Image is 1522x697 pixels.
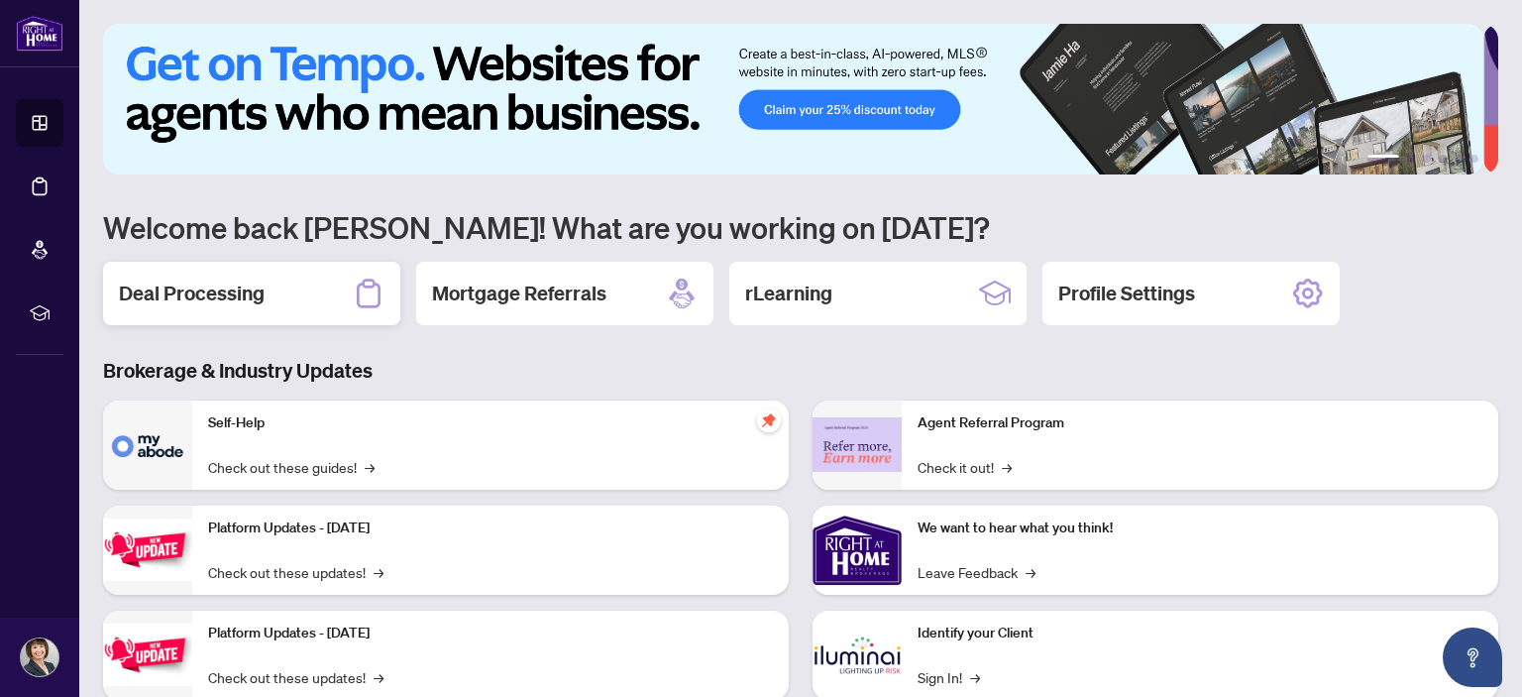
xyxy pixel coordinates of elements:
[918,518,1482,539] p: We want to hear what you think!
[1423,155,1431,163] button: 3
[208,561,383,583] a: Check out these updates!→
[1439,155,1447,163] button: 4
[1026,561,1035,583] span: →
[918,456,1012,478] a: Check it out!→
[432,280,606,307] h2: Mortgage Referrals
[208,666,383,688] a: Check out these updates!→
[918,561,1035,583] a: Leave Feedback→
[918,666,980,688] a: Sign In!→
[757,408,781,432] span: pushpin
[21,639,58,676] img: Profile Icon
[208,456,375,478] a: Check out these guides!→
[374,666,383,688] span: →
[813,417,902,472] img: Agent Referral Program
[374,561,383,583] span: →
[103,519,192,581] img: Platform Updates - July 21, 2025
[1002,456,1012,478] span: →
[813,506,902,595] img: We want to hear what you think!
[1058,280,1195,307] h2: Profile Settings
[1407,155,1415,163] button: 2
[1443,628,1502,687] button: Open asap
[1367,155,1399,163] button: 1
[1455,155,1463,163] button: 5
[103,401,192,490] img: Self-Help
[208,518,773,539] p: Platform Updates - [DATE]
[16,15,63,52] img: logo
[103,24,1483,174] img: Slide 0
[208,412,773,434] p: Self-Help
[918,412,1482,434] p: Agent Referral Program
[103,624,192,686] img: Platform Updates - July 8, 2025
[208,623,773,644] p: Platform Updates - [DATE]
[103,208,1498,246] h1: Welcome back [PERSON_NAME]! What are you working on [DATE]?
[119,280,265,307] h2: Deal Processing
[745,280,832,307] h2: rLearning
[970,666,980,688] span: →
[918,623,1482,644] p: Identify your Client
[1470,155,1478,163] button: 6
[103,357,1498,385] h3: Brokerage & Industry Updates
[365,456,375,478] span: →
